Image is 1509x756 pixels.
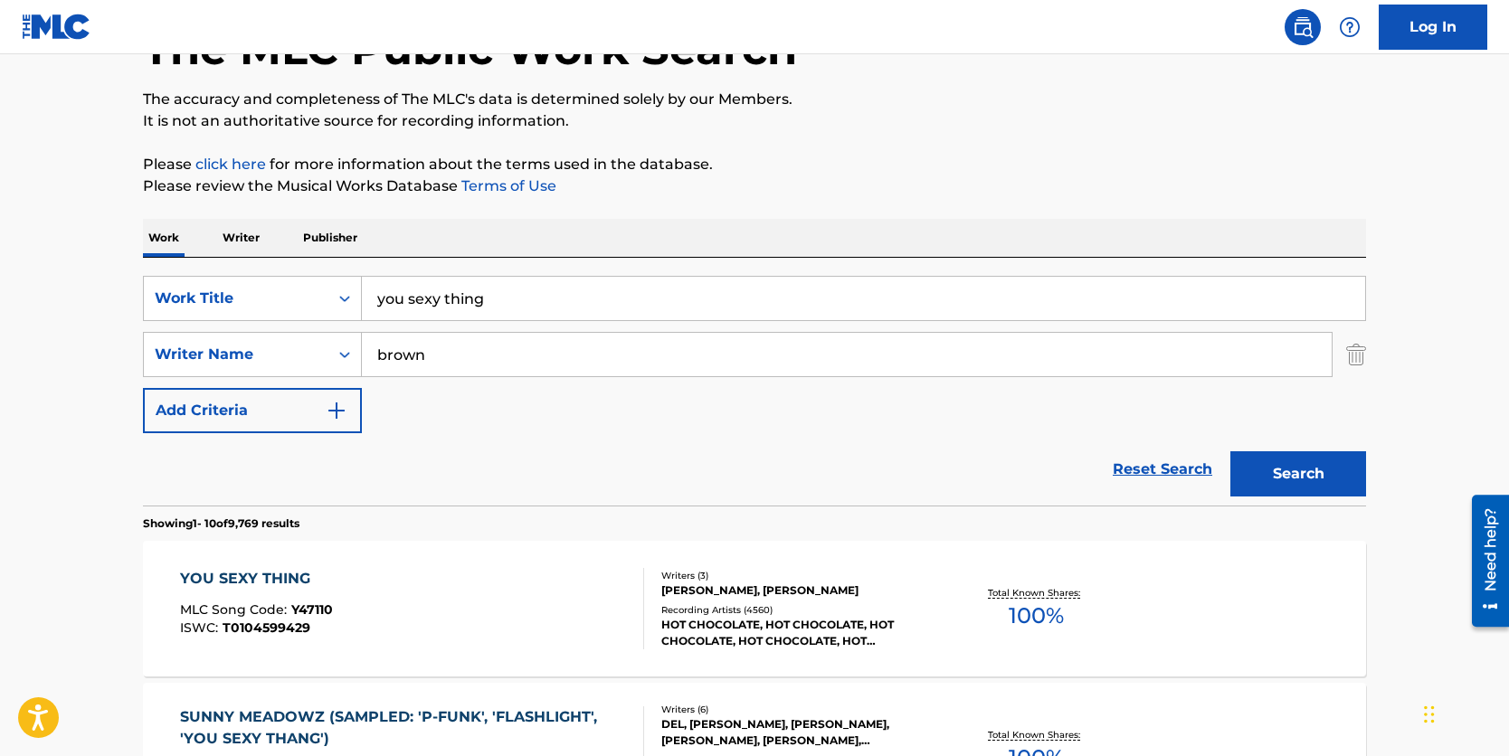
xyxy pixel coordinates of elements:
div: SUNNY MEADOWZ (SAMPLED: 'P-FUNK', 'FLASHLIGHT', 'YOU SEXY THANG') [180,706,630,750]
button: Search [1230,451,1366,496]
a: YOU SEXY THINGMLC Song Code:Y47110ISWC:T0104599429Writers (3)[PERSON_NAME], [PERSON_NAME]Recordin... [143,541,1366,676]
form: Search Form [143,276,1366,506]
div: Writer Name [155,344,318,365]
span: Y47110 [291,601,333,618]
img: help [1339,16,1361,38]
div: Recording Artists ( 4560 ) [661,603,935,617]
a: click here [195,156,266,173]
p: Please review the Musical Works Database [143,175,1366,197]
img: MLC Logo [22,14,91,40]
p: Writer [217,219,265,257]
div: DEL, [PERSON_NAME], [PERSON_NAME], [PERSON_NAME], [PERSON_NAME], [PERSON_NAME] [661,716,935,749]
div: YOU SEXY THING [180,568,333,590]
span: ISWC : [180,619,223,636]
img: Delete Criterion [1346,332,1366,377]
div: Writers ( 6 ) [661,703,935,716]
p: Publisher [298,219,363,257]
div: Work Title [155,288,318,309]
div: HOT CHOCOLATE, HOT CHOCOLATE, HOT CHOCOLATE, HOT CHOCOLATE, HOT CHOCOLATE [661,617,935,649]
p: It is not an authoritative source for recording information. [143,110,1366,132]
a: Terms of Use [458,177,556,194]
p: The accuracy and completeness of The MLC's data is determined solely by our Members. [143,89,1366,110]
img: search [1292,16,1314,38]
p: Total Known Shares: [988,728,1085,742]
a: Reset Search [1104,449,1221,489]
p: Total Known Shares: [988,586,1085,600]
button: Add Criteria [143,388,362,433]
span: T0104599429 [223,619,310,636]
img: 9d2ae6d4665cec9f34b9.svg [326,400,347,421]
div: Writers ( 3 ) [661,569,935,582]
div: [PERSON_NAME], [PERSON_NAME] [661,582,935,599]
p: Please for more information about the terms used in the database. [143,154,1366,175]
a: Public Search [1285,9,1321,45]
div: Drag [1424,687,1435,742]
span: MLC Song Code : [180,601,291,618]
iframe: Chat Widget [1419,669,1509,756]
p: Showing 1 - 10 of 9,769 results [143,515,299,532]
span: 100 % [1009,600,1064,632]
iframe: Resource Center [1458,487,1509,633]
p: Work [143,219,185,257]
a: Log In [1379,5,1487,50]
div: Help [1332,9,1368,45]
